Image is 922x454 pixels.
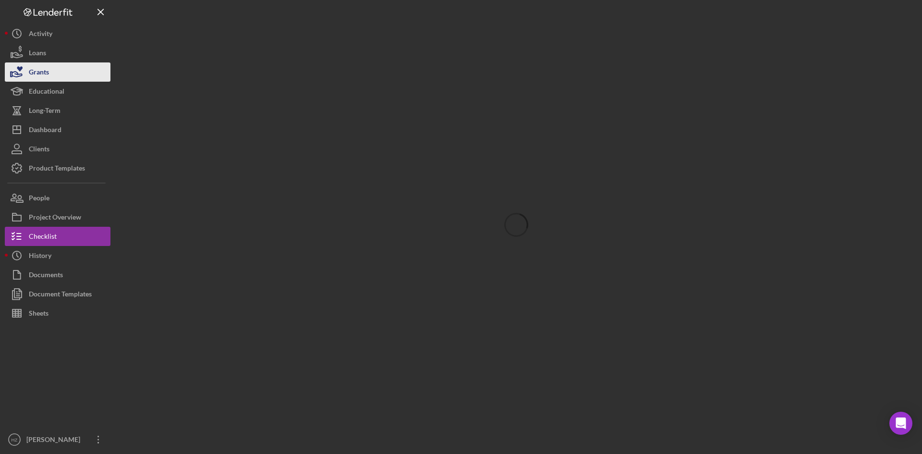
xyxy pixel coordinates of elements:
button: People [5,188,110,208]
div: Checklist [29,227,57,248]
button: Document Templates [5,284,110,304]
button: Product Templates [5,159,110,178]
button: Checklist [5,227,110,246]
button: History [5,246,110,265]
button: Clients [5,139,110,159]
button: Sheets [5,304,110,323]
button: Dashboard [5,120,110,139]
button: Educational [5,82,110,101]
button: Grants [5,62,110,82]
div: Project Overview [29,208,81,229]
div: Sheets [29,304,49,325]
div: Open Intercom Messenger [889,412,912,435]
div: [PERSON_NAME] [24,430,86,452]
div: People [29,188,49,210]
div: Loans [29,43,46,65]
button: HZ[PERSON_NAME] [5,430,110,449]
div: Educational [29,82,64,103]
div: Dashboard [29,120,61,142]
div: History [29,246,51,268]
div: Long-Term [29,101,61,123]
div: Product Templates [29,159,85,180]
text: HZ [12,437,18,442]
div: Documents [29,265,63,287]
div: Grants [29,62,49,84]
button: Activity [5,24,110,43]
div: Clients [29,139,49,161]
div: Activity [29,24,52,46]
button: Long-Term [5,101,110,120]
div: Document Templates [29,284,92,306]
button: Project Overview [5,208,110,227]
button: Documents [5,265,110,284]
button: Loans [5,43,110,62]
